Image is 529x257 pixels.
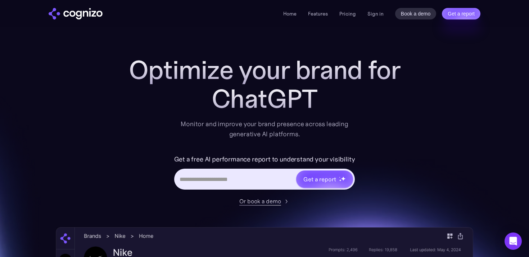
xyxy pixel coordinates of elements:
a: Get a report [442,8,480,19]
div: Get a report [303,175,336,183]
a: home [49,8,103,19]
div: ChatGPT [121,84,408,113]
a: Sign in [367,9,384,18]
a: Home [283,10,297,17]
div: Monitor and improve your brand presence across leading generative AI platforms. [176,119,353,139]
img: cognizo logo [49,8,103,19]
label: Get a free AI performance report to understand your visibility [174,154,355,165]
img: star [339,179,342,182]
img: star [339,177,340,178]
a: Pricing [339,10,356,17]
a: Get a reportstarstarstar [295,170,354,189]
a: Features [308,10,328,17]
a: Or book a demo [239,197,290,205]
form: Hero URL Input Form [174,154,355,193]
div: Open Intercom Messenger [505,232,522,250]
a: Book a demo [395,8,437,19]
h1: Optimize your brand for [121,56,408,84]
img: star [341,176,345,181]
div: Or book a demo [239,197,281,205]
